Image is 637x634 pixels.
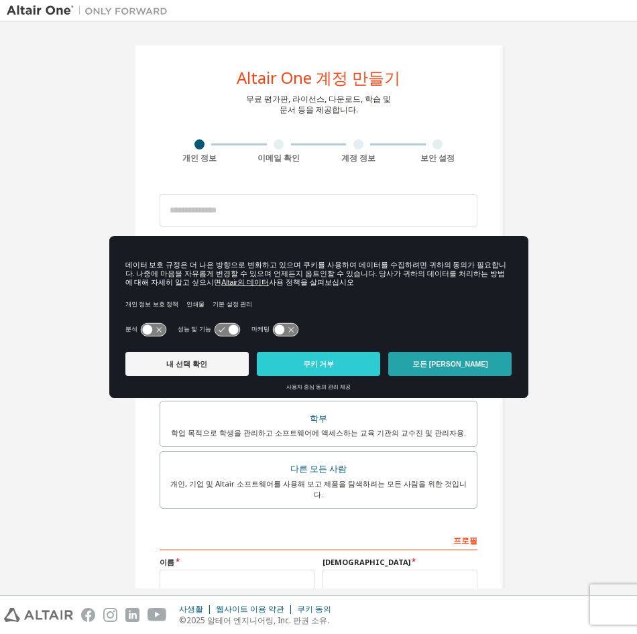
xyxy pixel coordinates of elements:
label: 이름 [160,557,314,568]
img: instagram.svg [103,608,117,622]
label: [DEMOGRAPHIC_DATA] [323,557,477,568]
div: 학업 목적으로 학생을 관리하고 소프트웨어에 액세스하는 교육 기관의 교수진 및 관리자용. [168,428,469,438]
p: © [179,615,339,626]
div: Altair One 계정 만들기 [237,70,400,86]
div: 무료 평가판, 라이선스, 다운로드, 학습 및 문서 등을 제공합니다. [246,94,391,115]
div: 사생활 [179,604,216,615]
img: linkedin.svg [125,608,139,622]
div: 웹사이트 이용 약관 [216,604,297,615]
div: 계정 정보 [318,153,398,164]
img: altair_logo.svg [4,608,73,622]
img: youtube.svg [148,608,167,622]
div: 개인, 기업 및 Altair 소프트웨어를 사용해 보고 제품을 탐색하려는 모든 사람을 위한 것입니다. [168,479,469,500]
div: 학부 [168,409,469,428]
font: 2025 알테어 엔지니어링, Inc. 판권 소유. [186,615,329,626]
div: 보안 설정 [398,153,478,164]
img: facebook.svg [81,608,95,622]
div: 개인 정보 [160,153,239,164]
div: 쿠키 동의 [297,604,339,615]
div: 이메일 확인 [239,153,319,164]
div: 프로필 [160,529,477,550]
img: 알테어 원 [7,4,174,17]
div: 다른 모든 사람 [168,460,469,479]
